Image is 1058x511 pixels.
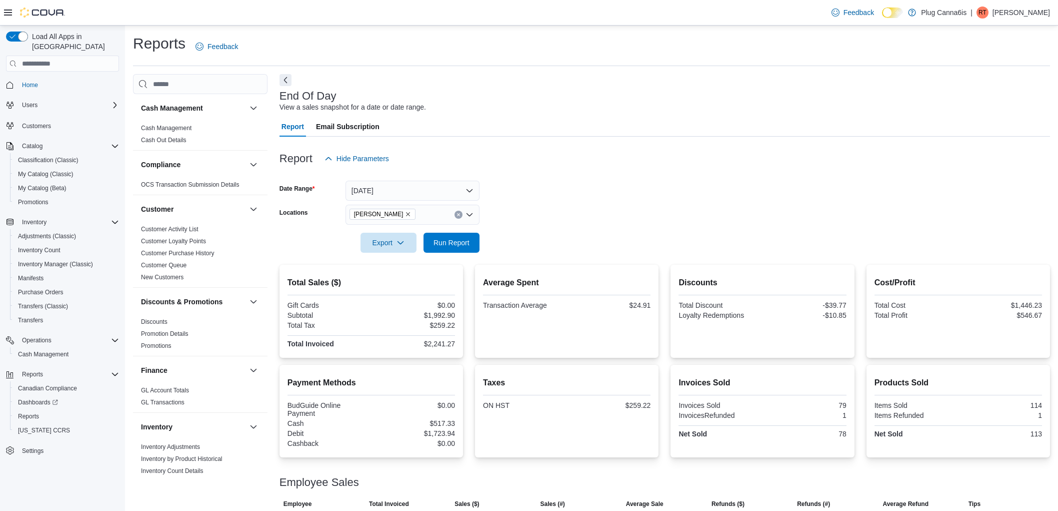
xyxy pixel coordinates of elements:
h2: Payment Methods [287,377,455,389]
h3: Cash Management [141,103,203,113]
span: Settings [22,447,43,455]
span: Transfers [14,314,119,326]
div: $1,446.23 [960,301,1042,309]
span: Classification (Classic) [18,156,78,164]
h3: Customer [141,204,173,214]
a: Transfers [14,314,47,326]
button: Hide Parameters [320,149,393,169]
button: Export [360,233,416,253]
span: Customer Loyalty Points [141,237,206,245]
div: Subtotal [287,311,369,319]
span: Total Invoiced [369,500,409,508]
span: Reports [18,368,119,380]
strong: Net Sold [874,430,903,438]
div: $1,992.90 [373,311,455,319]
a: Customer Activity List [141,226,198,233]
h2: Cost/Profit [874,277,1042,289]
div: 78 [764,430,846,438]
a: Customer Loyalty Points [141,238,206,245]
span: Transfers [18,316,43,324]
button: Users [18,99,41,111]
span: Promotions [18,198,48,206]
span: Average Refund [882,500,928,508]
div: Total Profit [874,311,956,319]
button: My Catalog (Beta) [10,181,123,195]
button: Operations [18,334,55,346]
button: Inventory Count [10,243,123,257]
h3: Inventory [141,422,172,432]
span: Transfers (Classic) [14,300,119,312]
span: Dark Mode [882,18,882,19]
span: Manifests [18,274,43,282]
div: Cash [287,419,369,427]
div: Invoices Sold [678,401,760,409]
div: Customer [133,223,267,287]
button: Finance [141,365,245,375]
div: 1 [764,411,846,419]
button: Reports [18,368,47,380]
span: Sheppard [349,209,416,220]
button: Adjustments (Classic) [10,229,123,243]
a: Home [18,79,42,91]
div: Total Tax [287,321,369,329]
span: Cash Management [141,124,191,132]
button: Cash Management [247,102,259,114]
h3: Employee Sales [279,476,359,488]
a: Discounts [141,318,167,325]
span: Email Subscription [316,117,379,137]
span: Catalog [18,140,119,152]
div: Items Sold [874,401,956,409]
div: Compliance [133,179,267,195]
span: Inventory Manager (Classic) [14,258,119,270]
button: Transfers (Classic) [10,299,123,313]
a: Promotions [141,342,171,349]
div: Total Cost [874,301,956,309]
button: Catalog [18,140,46,152]
a: Customer Queue [141,262,186,269]
button: Inventory [247,421,259,433]
button: Discounts & Promotions [141,297,245,307]
span: Promotion Details [141,330,188,338]
button: [US_STATE] CCRS [10,423,123,437]
div: View a sales snapshot for a date or date range. [279,102,426,113]
button: Canadian Compliance [10,381,123,395]
h2: Average Spent [483,277,650,289]
div: $0.00 [373,439,455,447]
div: $517.33 [373,419,455,427]
div: Cash Management [133,122,267,150]
h3: Finance [141,365,167,375]
span: Operations [18,334,119,346]
span: My Catalog (Classic) [14,168,119,180]
a: New Customers [141,274,183,281]
div: 79 [764,401,846,409]
span: Adjustments (Classic) [14,230,119,242]
span: Settings [18,444,119,457]
h2: Taxes [483,377,650,389]
div: Loyalty Redemptions [678,311,760,319]
a: Canadian Compliance [14,382,81,394]
span: Home [22,81,38,89]
a: OCS Transaction Submission Details [141,181,239,188]
span: OCS Transaction Submission Details [141,181,239,189]
a: Reports [14,410,43,422]
div: Transaction Average [483,301,565,309]
a: Settings [18,445,47,457]
div: InvoicesRefunded [678,411,760,419]
div: 113 [960,430,1042,438]
span: Hide Parameters [336,154,389,164]
button: Purchase Orders [10,285,123,299]
a: Feedback [191,37,242,57]
a: Classification (Classic) [14,154,82,166]
h3: Report [279,153,312,165]
button: Transfers [10,313,123,327]
span: [PERSON_NAME] [354,209,403,219]
a: My Catalog (Beta) [14,182,70,194]
div: $259.22 [373,321,455,329]
label: Locations [279,209,308,217]
span: Classification (Classic) [14,154,119,166]
div: -$39.77 [764,301,846,309]
button: Home [2,78,123,92]
button: Inventory [141,422,245,432]
span: Discounts [141,318,167,326]
a: Cash Management [14,348,72,360]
